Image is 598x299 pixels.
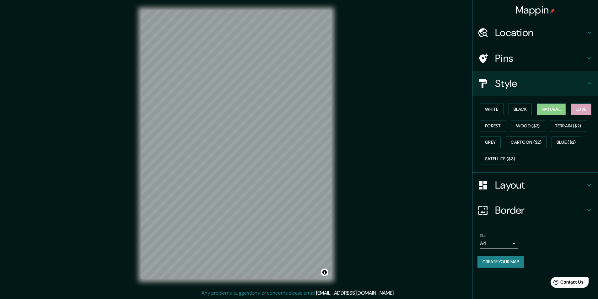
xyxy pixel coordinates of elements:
[472,71,598,96] div: Style
[472,46,598,71] div: Pins
[495,204,585,216] h4: Border
[506,136,547,148] button: Cartoon ($2)
[495,179,585,191] h4: Layout
[480,120,506,132] button: Forest
[571,104,591,115] button: Love
[495,26,585,39] h4: Location
[542,275,591,292] iframe: Help widget launcher
[480,136,501,148] button: Grey
[552,136,581,148] button: Blue ($2)
[477,256,524,268] button: Create your map
[509,104,532,115] button: Black
[472,173,598,198] div: Layout
[550,8,555,13] img: pin-icon.png
[495,77,585,90] h4: Style
[316,290,394,296] a: [EMAIL_ADDRESS][DOMAIN_NAME]
[396,289,397,297] div: .
[495,52,585,65] h4: Pins
[480,233,487,238] label: Size
[480,104,504,115] button: White
[202,289,395,297] p: Any problems, suggestions, or concerns please email .
[472,20,598,45] div: Location
[550,120,586,132] button: Terrain ($2)
[141,10,331,279] canvas: Map
[537,104,566,115] button: Natural
[511,120,545,132] button: Wood ($2)
[472,198,598,223] div: Border
[480,153,520,165] button: Satellite ($3)
[515,4,555,16] h4: Mappin
[395,289,396,297] div: .
[321,269,328,276] button: Toggle attribution
[480,238,518,248] div: A4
